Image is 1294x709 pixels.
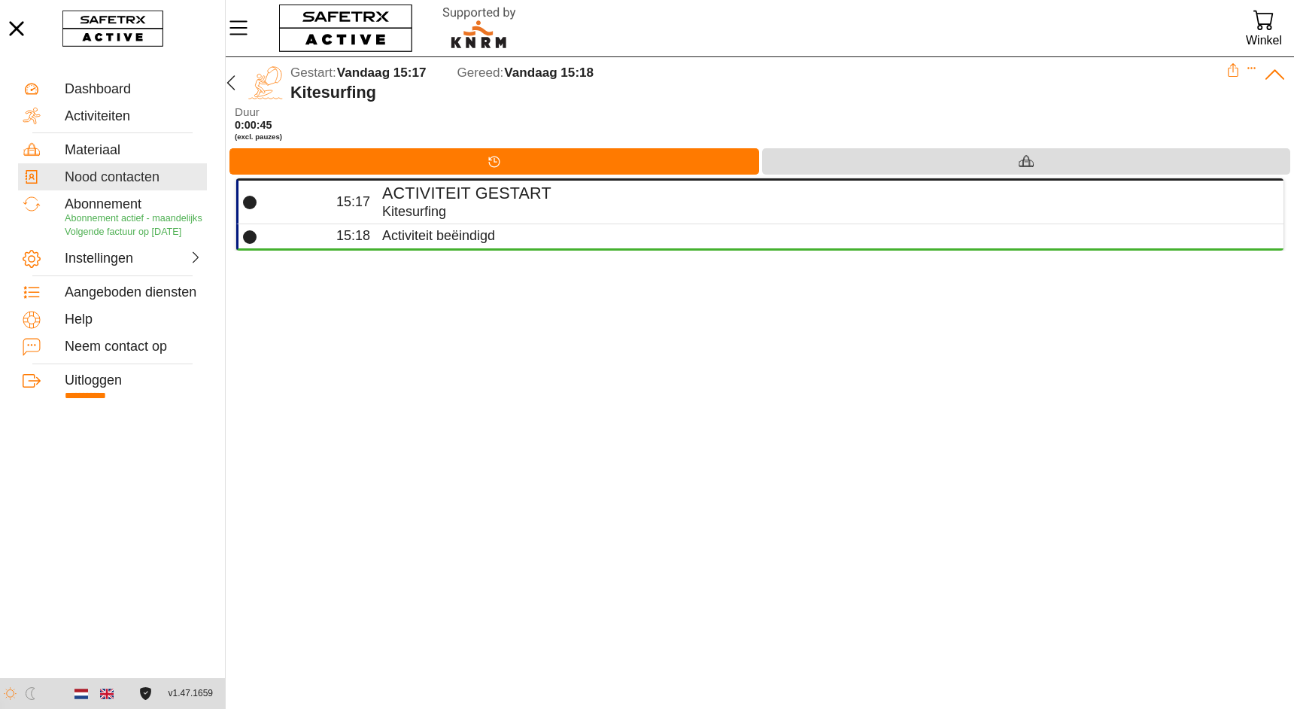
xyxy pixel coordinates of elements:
div: Uitloggen [65,373,202,389]
button: Menu [226,12,263,44]
button: v1.47.1659 [159,681,222,706]
img: en.svg [100,687,114,701]
img: Activities.svg [23,107,41,125]
div: Aangeboden diensten [65,285,202,301]
div: Winkel [1246,30,1282,50]
span: 15:18 [336,228,370,243]
span: (excl. pauzes) [235,132,331,141]
div: Instellingen [65,251,131,267]
img: Equipment_Black.svg [1019,154,1034,169]
div: Neem contact op [65,339,202,355]
div: Activiteit beëindigd [382,227,1271,245]
img: Equipment.svg [23,141,41,159]
img: ModeDark.svg [24,687,37,700]
img: KITE_SURFING.svg [248,65,283,100]
a: Licentieovereenkomst [135,687,156,700]
button: English [94,681,120,707]
span: Duur [235,106,331,119]
span: 0:00:45 [235,119,272,131]
div: Abonnement [65,196,202,213]
div: Tijdlijn [229,148,759,175]
h4: Activiteit gestart [382,184,1271,203]
span: Volgende factuur op [DATE] [65,227,181,237]
button: Dutch [68,681,94,707]
button: Terug [219,63,243,102]
span: Vandaag 15:17 [337,65,427,80]
span: Gestart: [290,65,336,80]
span: v1.47.1659 [169,686,213,701]
span: 15:17 [336,194,370,209]
div: Nood contacten [65,169,202,186]
button: Expand [1247,63,1257,74]
img: ContactUs.svg [23,338,41,356]
span: Gereed: [457,65,504,80]
div: Kitesurfing [290,83,1226,102]
div: Materiaal [65,142,202,159]
div: Help [65,312,202,328]
div: Dashboard [65,81,202,98]
div: Activiteiten [65,108,202,125]
div: Kitesurfing [382,203,1271,221]
span: Vandaag 15:18 [504,65,594,80]
span: Abonnement actief - maandelijks [65,213,202,224]
img: Subscription.svg [23,195,41,213]
div: Materiaal [762,148,1291,175]
img: nl.svg [74,687,88,701]
img: ModeLight.svg [4,687,17,700]
img: Help.svg [23,311,41,329]
img: RescueLogo.svg [425,4,533,53]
